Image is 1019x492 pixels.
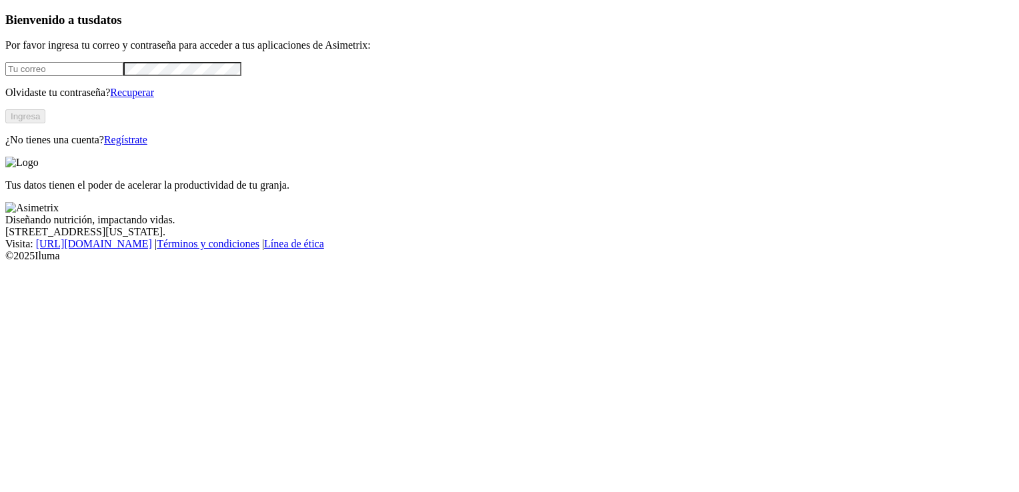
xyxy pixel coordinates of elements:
[5,134,1014,146] p: ¿No tienes una cuenta?
[5,250,1014,262] div: © 2025 Iluma
[110,87,154,98] a: Recuperar
[157,238,259,249] a: Términos y condiciones
[5,238,1014,250] div: Visita : | |
[5,202,59,214] img: Asimetrix
[5,39,1014,51] p: Por favor ingresa tu correo y contraseña para acceder a tus aplicaciones de Asimetrix:
[36,238,152,249] a: [URL][DOMAIN_NAME]
[93,13,122,27] span: datos
[5,109,45,123] button: Ingresa
[5,214,1014,226] div: Diseñando nutrición, impactando vidas.
[5,62,123,76] input: Tu correo
[5,226,1014,238] div: [STREET_ADDRESS][US_STATE].
[264,238,324,249] a: Línea de ética
[5,179,1014,191] p: Tus datos tienen el poder de acelerar la productividad de tu granja.
[5,157,39,169] img: Logo
[5,13,1014,27] h3: Bienvenido a tus
[5,87,1014,99] p: Olvidaste tu contraseña?
[104,134,147,145] a: Regístrate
